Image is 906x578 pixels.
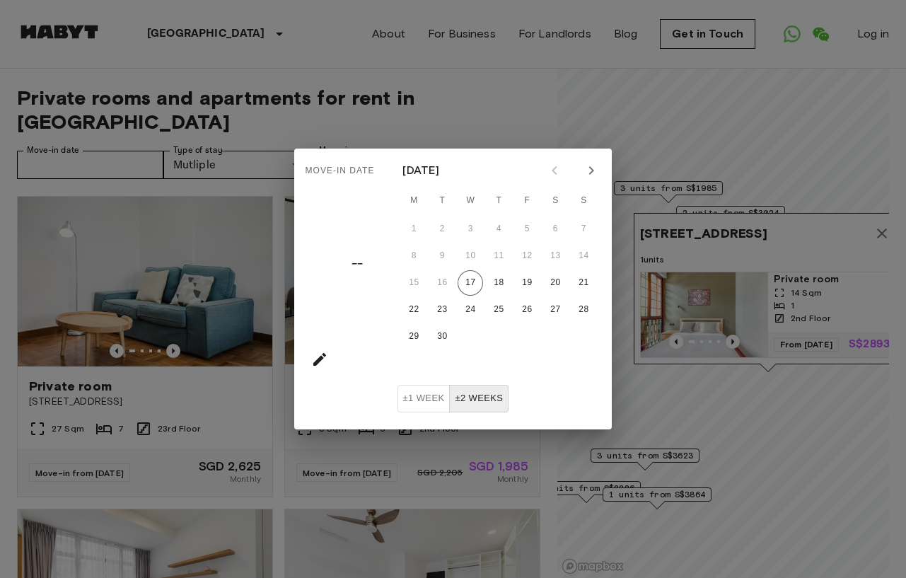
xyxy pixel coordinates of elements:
button: ±2 weeks [449,385,509,412]
span: Friday [514,187,540,215]
button: 25 [486,297,511,323]
button: 29 [401,324,426,349]
button: 20 [542,270,568,296]
button: 23 [429,297,455,323]
span: Sunday [571,187,596,215]
button: 21 [571,270,596,296]
span: Wednesday [458,187,483,215]
button: 27 [542,297,568,323]
div: [DATE] [402,162,439,179]
button: 19 [514,270,540,296]
button: 22 [401,297,426,323]
button: calendar view is open, go to text input view [306,345,334,374]
span: Saturday [542,187,568,215]
h4: –– [352,250,363,277]
button: 17 [458,270,483,296]
button: 28 [571,297,596,323]
span: Thursday [486,187,511,215]
span: Tuesday [429,187,455,215]
button: 18 [486,270,511,296]
div: Move In Flexibility [397,385,509,412]
button: Next month [579,158,603,183]
span: Move-in date [306,160,375,183]
button: 26 [514,297,540,323]
span: Monday [401,187,426,215]
button: 30 [429,324,455,349]
button: 24 [458,297,483,323]
button: ±1 week [397,385,451,412]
